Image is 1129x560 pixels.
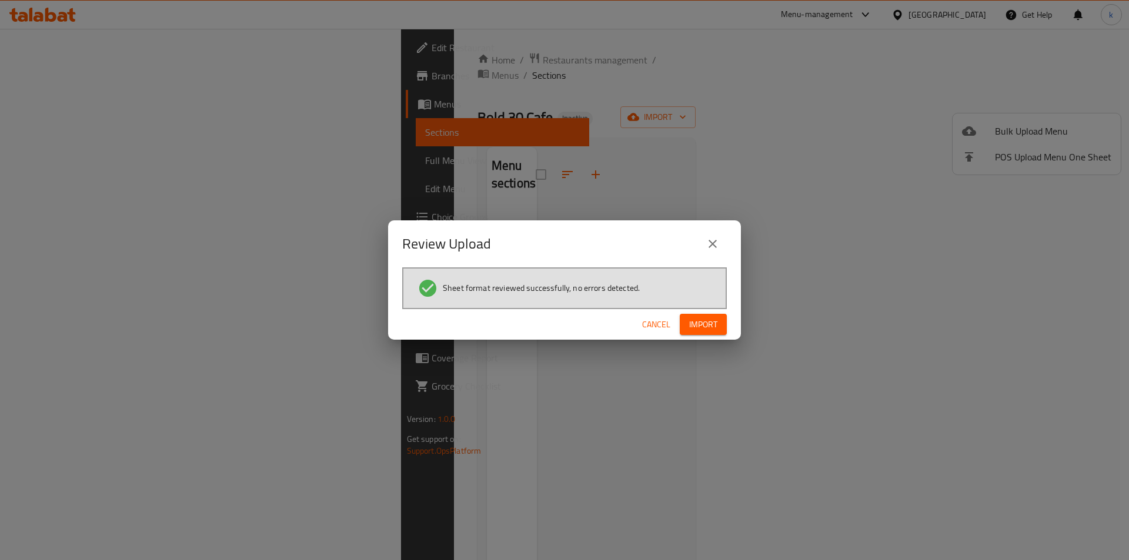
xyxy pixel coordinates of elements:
[637,314,675,336] button: Cancel
[689,317,717,332] span: Import
[402,234,491,253] h2: Review Upload
[699,230,727,258] button: close
[642,317,670,332] span: Cancel
[680,314,727,336] button: Import
[443,282,640,294] span: Sheet format reviewed successfully, no errors detected.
